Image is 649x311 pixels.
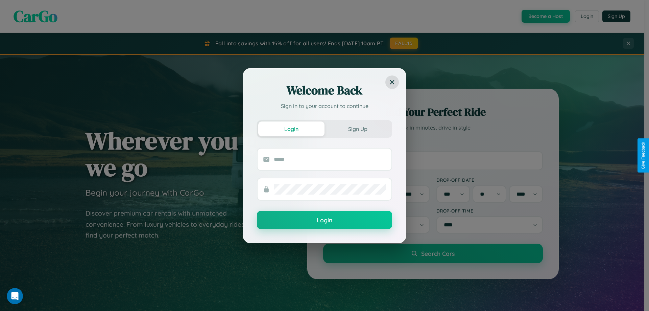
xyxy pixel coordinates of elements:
[257,211,392,229] button: Login
[257,82,392,98] h2: Welcome Back
[257,102,392,110] p: Sign in to your account to continue
[7,288,23,304] iframe: Intercom live chat
[641,142,646,169] div: Give Feedback
[324,121,391,136] button: Sign Up
[258,121,324,136] button: Login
